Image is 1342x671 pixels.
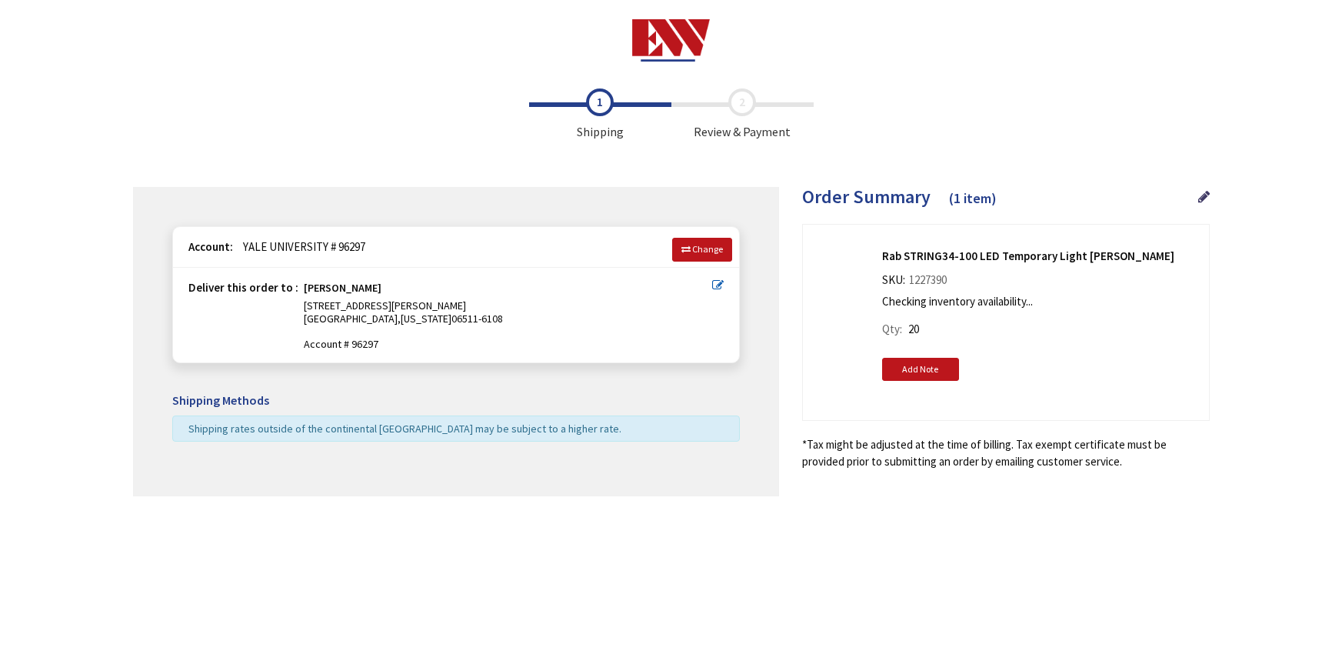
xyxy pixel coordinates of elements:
[672,238,732,261] a: Change
[235,239,365,254] span: YALE UNIVERSITY # 96297
[304,282,381,299] strong: [PERSON_NAME]
[188,280,298,295] strong: Deliver this order to :
[802,436,1210,469] : *Tax might be adjusted at the time of billing. Tax exempt certificate must be provided prior to s...
[188,239,233,254] strong: Account:
[632,19,710,62] img: Electrical Wholesalers, Inc.
[188,422,621,436] span: Shipping rates outside of the continental [GEOGRAPHIC_DATA] may be subject to a higher rate.
[304,299,466,312] span: [STREET_ADDRESS][PERSON_NAME]
[451,312,503,325] span: 06511-6108
[882,322,900,336] span: Qty
[882,272,951,293] div: SKU:
[304,338,712,351] span: Account # 96297
[905,272,951,287] span: 1227390
[529,88,671,141] span: Shipping
[401,312,451,325] span: [US_STATE]
[802,185,931,209] span: Order Summary
[671,88,814,141] span: Review & Payment
[882,248,1197,264] strong: Rab STRING34-100 LED Temporary Light [PERSON_NAME]
[172,394,740,408] h5: Shipping Methods
[692,243,723,255] span: Change
[908,322,919,336] span: 20
[882,293,1190,309] p: Checking inventory availability...
[949,189,997,207] span: (1 item)
[304,312,401,325] span: [GEOGRAPHIC_DATA],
